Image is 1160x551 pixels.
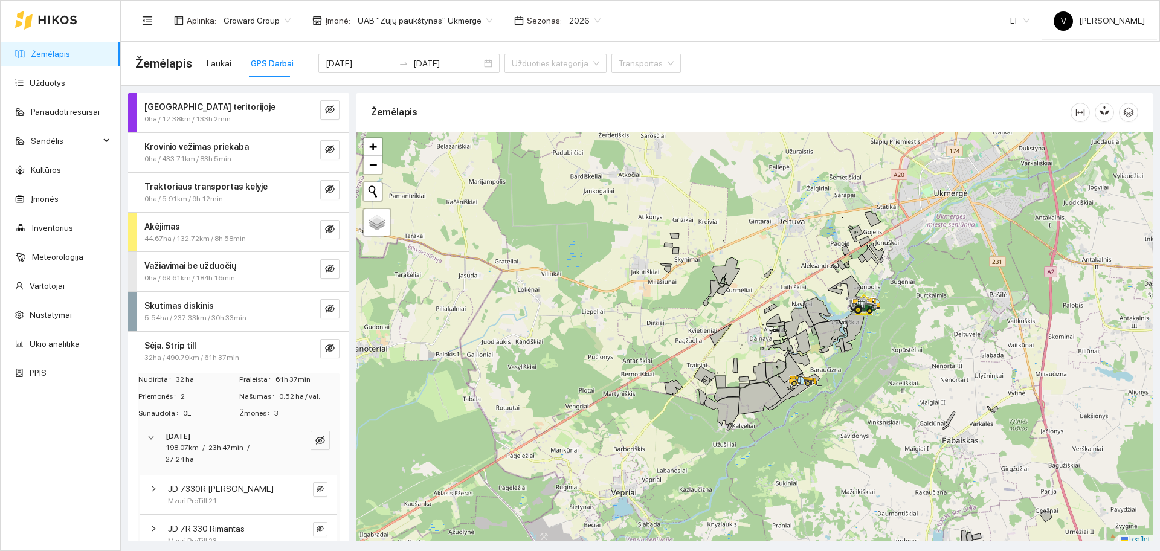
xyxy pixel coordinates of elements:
span: column-width [1071,108,1089,117]
button: eye-invisible [311,431,330,450]
span: 5.54ha / 237.33km / 30h 33min [144,312,246,324]
span: layout [174,16,184,25]
span: 0.52 ha / val. [279,391,339,402]
span: 0ha / 12.38km / 133h 2min [144,114,231,125]
span: 198.07km [166,443,199,452]
span: Aplinka : [187,14,216,27]
strong: Važiavimai be užduočių [144,261,236,271]
button: Initiate a new search [364,182,382,201]
strong: Skutimas diskinis [144,301,214,311]
strong: [DATE] [166,432,190,440]
span: to [399,59,408,68]
a: Inventorius [32,223,73,233]
div: JD 7330R [PERSON_NAME]Mzuri ProTill 21eye-invisible [140,475,337,514]
a: Žemėlapis [31,49,70,59]
button: eye-invisible [320,220,340,239]
button: eye-invisible [320,180,340,199]
span: right [150,525,157,532]
span: 2 [181,391,238,402]
span: eye-invisible [317,485,324,494]
a: Įmonės [31,194,59,204]
button: eye-invisible [320,100,340,120]
a: Vartotojai [30,281,65,291]
div: Skutimas diskinis5.54ha / 237.33km / 30h 33mineye-invisible [128,292,349,331]
span: 2026 [569,11,601,30]
a: Ūkio analitika [30,339,80,349]
span: 23h 47min [208,443,243,452]
span: calendar [514,16,524,25]
div: Žemėlapis [371,95,1071,129]
span: Našumas [239,391,279,402]
span: eye-invisible [315,436,325,447]
span: Praleista [239,374,275,385]
strong: Krovinio vežimas priekaba [144,142,249,152]
button: menu-fold [135,8,159,33]
span: Žmonės [239,408,274,419]
a: Panaudoti resursai [31,107,100,117]
div: Laukai [207,57,231,70]
span: 0L [183,408,238,419]
span: 3 [274,408,339,419]
span: right [150,485,157,492]
span: Sandėlis [31,129,100,153]
span: menu-fold [142,15,153,26]
span: 44.67ha / 132.72km / 8h 58min [144,233,246,245]
div: [GEOGRAPHIC_DATA] teritorijoje0ha / 12.38km / 133h 2mineye-invisible [128,93,349,132]
button: eye-invisible [313,482,327,497]
div: Važiavimai be užduočių0ha / 69.61km / 184h 16mineye-invisible [128,252,349,291]
span: eye-invisible [325,343,335,355]
div: Traktoriaus transportas kelyje0ha / 5.91km / 9h 12mineye-invisible [128,173,349,212]
span: eye-invisible [325,304,335,315]
span: eye-invisible [325,184,335,196]
span: 27.24 ha [166,455,194,463]
span: shop [312,16,322,25]
a: PPIS [30,368,47,378]
span: eye-invisible [317,525,324,533]
span: LT [1010,11,1029,30]
button: eye-invisible [320,259,340,279]
a: Užduotys [30,78,65,88]
span: Nudirbta [138,374,176,385]
span: Sezonas : [527,14,562,27]
span: + [369,139,377,154]
div: Krovinio vežimas priekaba0ha / 433.71km / 83h 5mineye-invisible [128,133,349,172]
span: Mzuri ProTill 21 [168,495,217,507]
span: JD 7330R [PERSON_NAME] [168,482,274,495]
span: / [202,443,205,452]
a: Nustatymai [30,310,72,320]
span: Mzuri ProTill 23 [168,535,217,547]
button: column-width [1071,103,1090,122]
span: Groward Group [224,11,291,30]
span: [PERSON_NAME] [1054,16,1145,25]
span: / [247,443,250,452]
span: 32 ha [176,374,238,385]
a: Meteorologija [32,252,83,262]
span: 61h 37min [275,374,339,385]
strong: Akėjimas [144,222,180,231]
span: Žemėlapis [135,54,192,73]
a: Zoom out [364,156,382,174]
span: 32ha / 490.79km / 61h 37min [144,352,239,364]
a: Leaflet [1121,535,1150,544]
a: Layers [364,209,390,236]
span: 0ha / 433.71km / 83h 5min [144,153,231,165]
div: Sėja. Strip till32ha / 490.79km / 61h 37mineye-invisible [128,332,349,371]
strong: [GEOGRAPHIC_DATA] teritorijoje [144,102,275,112]
span: swap-right [399,59,408,68]
strong: Traktoriaus transportas kelyje [144,182,268,192]
span: 0ha / 5.91km / 9h 12min [144,193,223,205]
span: UAB "Zujų paukštynas" Ukmerge [358,11,492,30]
span: V [1061,11,1066,31]
a: Kultūros [31,165,61,175]
button: eye-invisible [320,140,340,159]
span: JD 7R 330 Rimantas [168,522,245,535]
div: [DATE]198.07km/23h 47min/27.24 haeye-invisible [138,424,340,472]
span: eye-invisible [325,105,335,116]
button: eye-invisible [320,299,340,318]
span: eye-invisible [325,144,335,156]
a: Zoom in [364,138,382,156]
span: − [369,157,377,172]
span: eye-invisible [325,224,335,236]
button: eye-invisible [313,522,327,536]
div: GPS Darbai [251,57,294,70]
